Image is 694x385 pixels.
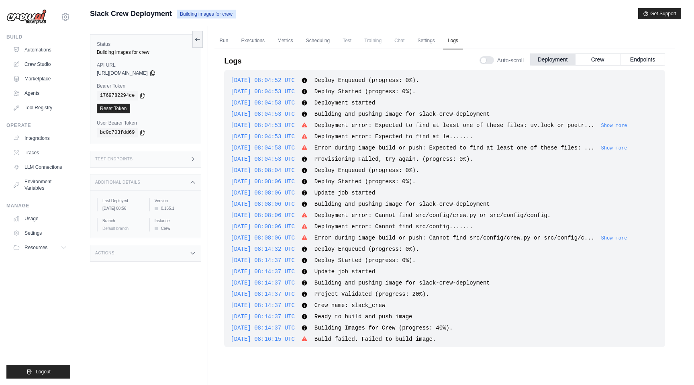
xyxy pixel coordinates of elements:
span: Deployment error: Expected to find at least one of these files: uv.lock or poetr... [314,122,594,129]
h3: Additional Details [95,180,140,185]
span: [DATE] 08:14:37 UTC [231,325,295,331]
span: Provisioning Failed, try again. (progress: 0%). [314,156,473,162]
span: [DATE] 08:14:37 UTC [231,280,295,286]
span: Crew name: slack_crew [314,302,385,309]
button: Endpoints [620,53,665,66]
div: Building images for crew [97,49,194,55]
label: Last Deployed [102,198,143,204]
span: [DATE] 08:04:52 UTC [231,77,295,84]
code: 1769782294ce [97,91,138,100]
button: Deployment [530,53,575,66]
span: [DATE] 08:14:32 UTC [231,246,295,252]
a: Metrics [273,33,298,49]
span: [DATE] 08:08:06 UTC [231,235,295,241]
span: [DATE] 08:08:06 UTC [231,223,295,230]
a: Automations [10,43,70,56]
span: Error during image build or push: Cannot find src/config/crew.py or src/config/c... [314,235,594,241]
a: Executions [236,33,269,49]
button: Show more [601,145,627,152]
span: [DATE] 08:04:53 UTC [231,100,295,106]
span: [DATE] 08:04:53 UTC [231,111,295,117]
span: [DATE] 08:16:15 UTC [231,336,295,342]
span: [DATE] 08:08:06 UTC [231,178,295,185]
span: Deployment error: Cannot find src/config/crew.py or src/config/config. [314,212,551,219]
span: [DATE] 08:14:37 UTC [231,291,295,297]
span: Deploy Started (progress: 0%). [314,257,416,264]
a: Traces [10,146,70,159]
a: Usage [10,212,70,225]
span: Deployment error: Expected to find at le....... [314,133,473,140]
a: Settings [10,227,70,240]
span: [URL][DOMAIN_NAME] [97,70,148,76]
span: [DATE] 08:08:06 UTC [231,190,295,196]
span: Resources [24,244,47,251]
span: Test [338,33,356,49]
span: Update job started [314,190,375,196]
span: Error during image build or push: Expected to find at least one of these files: ... [314,145,594,151]
label: User Bearer Token [97,120,194,126]
h3: Test Endpoints [95,157,133,162]
span: [DATE] 08:04:53 UTC [231,122,295,129]
label: Branch [102,218,143,224]
div: Manage [6,203,70,209]
a: Settings [412,33,439,49]
span: Building images for crew [177,10,236,18]
span: [DATE] 08:04:53 UTC [231,133,295,140]
img: Logo [6,9,47,25]
label: API URL [97,62,194,68]
span: [DATE] 08:14:37 UTC [231,257,295,264]
a: Marketplace [10,72,70,85]
span: Build failed. Failed to build image. [314,336,436,342]
label: Bearer Token [97,83,194,89]
span: Building Images for Crew (progress: 40%). [314,325,453,331]
button: Crew [575,53,620,66]
span: Deployment error: Cannot find src/config....... [314,223,473,230]
label: Instance [155,218,195,224]
span: Deploy Started (progress: 0%). [314,178,416,185]
button: Logout [6,365,70,379]
span: [DATE] 08:08:06 UTC [231,201,295,207]
span: Logout [36,369,51,375]
div: Build [6,34,70,40]
div: 0.165.1 [155,205,195,211]
div: Crew [155,225,195,231]
span: Ready to build and push image [314,313,412,320]
button: Get Support [638,8,681,19]
span: Building and pushing image for slack-crew-deployment [314,111,490,117]
button: Show more [601,123,627,129]
span: Training is not available until the deployment is complete [359,33,386,49]
a: Crew Studio [10,58,70,71]
code: bc0c703fdd69 [97,128,138,137]
label: Version [155,198,195,204]
span: [DATE] 08:08:06 UTC [231,212,295,219]
span: Building and pushing image for slack-crew-deployment [314,280,490,286]
span: [DATE] 08:04:53 UTC [231,88,295,95]
span: Auto-scroll [497,56,524,64]
span: Default branch [102,226,129,231]
a: Run [214,33,233,49]
span: [DATE] 08:04:53 UTC [231,145,295,151]
span: Chat is not available until the deployment is complete [390,33,409,49]
a: LLM Connections [10,161,70,174]
span: Building and pushing image for slack-crew-deployment [314,201,490,207]
h3: Actions [95,251,114,256]
span: Project Validated (progress: 20%). [314,291,429,297]
span: [DATE] 08:14:37 UTC [231,302,295,309]
button: Resources [10,241,70,254]
time: August 21, 2025 at 08:56 PDT [102,206,126,211]
span: Deployment started [314,100,375,106]
span: Deploy Enqueued (progress: 0%). [314,246,419,252]
span: Deploy Enqueued (progress: 0%). [314,167,419,174]
a: Agents [10,87,70,100]
span: Slack Crew Deployment [90,8,172,19]
a: Logs [443,33,463,49]
a: Integrations [10,132,70,145]
a: Reset Token [97,104,130,113]
span: [DATE] 08:04:53 UTC [231,156,295,162]
a: Tool Registry [10,101,70,114]
a: Environment Variables [10,175,70,195]
a: Scheduling [301,33,335,49]
span: [DATE] 08:08:04 UTC [231,167,295,174]
span: Update job started [314,268,375,275]
span: Deploy Started (progress: 0%). [314,88,416,95]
